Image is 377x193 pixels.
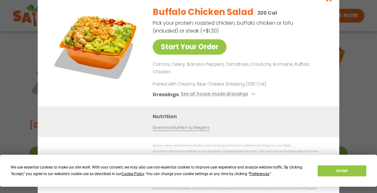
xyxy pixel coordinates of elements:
[11,164,310,177] div: We use essential cookies to make our site work. With your consent, we may also use non-essential ...
[257,9,277,17] p: 320 Cal
[153,61,324,76] p: Carrots, Celery, Banana Peppers, Tomatoes, Croutons, Romaine, Buffalo Chicken
[153,90,179,98] h3: Dressings
[122,172,144,176] span: Cookie Policy
[318,165,366,176] button: Accept
[153,182,327,191] p: While our menu includes foods that are made without dairy, our restaurants are not dairy free. We...
[153,81,269,87] p: Paired with Creamy Blue Cheese Dressing (320 Cal)
[181,90,257,98] button: See all house made dressings
[249,172,269,176] span: Preferences
[153,143,327,148] p: We are not an allergen free facility and cannot guarantee the absence of allergens in our foods.
[153,125,209,131] a: Download Nutrition & Allergens
[52,1,140,89] img: Featured product photo for Buffalo Chicken Salad
[153,39,227,55] a: Start Your Order
[153,6,253,19] h2: Buffalo Chicken Salad
[153,19,294,35] p: Pick your protein: roasted chicken, buffalo chicken or tofu (included) or steak (+$1.20)
[153,112,330,120] h3: Nutrition
[153,149,327,159] p: Nutrition information is based on our standard recipes and portion sizes. Click Nutrition & Aller...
